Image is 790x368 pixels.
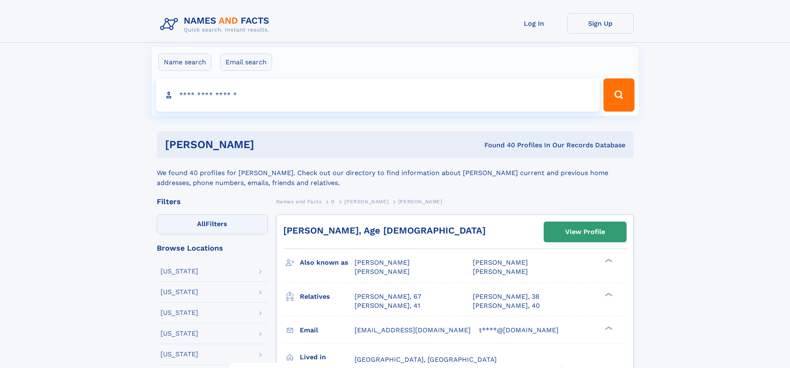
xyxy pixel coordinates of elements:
[473,258,528,266] span: [PERSON_NAME]
[331,199,335,205] span: D
[157,158,634,188] div: We found 40 profiles for [PERSON_NAME]. Check out our directory to find information about [PERSON...
[344,199,389,205] span: [PERSON_NAME]
[501,13,567,34] a: Log In
[300,323,355,337] h3: Email
[158,54,211,71] label: Name search
[220,54,272,71] label: Email search
[355,301,420,310] a: [PERSON_NAME], 41
[355,292,421,301] a: [PERSON_NAME], 67
[355,258,410,266] span: [PERSON_NAME]
[369,141,625,150] div: Found 40 Profiles In Our Records Database
[355,356,497,363] span: [GEOGRAPHIC_DATA], [GEOGRAPHIC_DATA]
[157,244,268,252] div: Browse Locations
[156,78,600,112] input: search input
[300,256,355,270] h3: Also known as
[283,225,486,236] a: [PERSON_NAME], Age [DEMOGRAPHIC_DATA]
[160,289,198,295] div: [US_STATE]
[544,222,626,242] a: View Profile
[157,214,268,234] label: Filters
[157,13,276,36] img: Logo Names and Facts
[165,139,369,150] h1: [PERSON_NAME]
[197,220,206,228] span: All
[603,78,634,112] button: Search Button
[157,198,268,205] div: Filters
[355,268,410,275] span: [PERSON_NAME]
[160,351,198,358] div: [US_STATE]
[276,196,322,207] a: Names and Facts
[160,330,198,337] div: [US_STATE]
[567,13,634,34] a: Sign Up
[160,268,198,275] div: [US_STATE]
[473,268,528,275] span: [PERSON_NAME]
[473,301,540,310] a: [PERSON_NAME], 40
[300,350,355,364] h3: Lived in
[565,222,605,241] div: View Profile
[603,258,613,263] div: ❯
[603,325,613,331] div: ❯
[344,196,389,207] a: [PERSON_NAME]
[331,196,335,207] a: D
[603,292,613,297] div: ❯
[160,310,198,316] div: [US_STATE]
[398,199,442,205] span: [PERSON_NAME]
[355,326,471,334] span: [EMAIL_ADDRESS][DOMAIN_NAME]
[300,290,355,304] h3: Relatives
[473,292,540,301] a: [PERSON_NAME], 38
